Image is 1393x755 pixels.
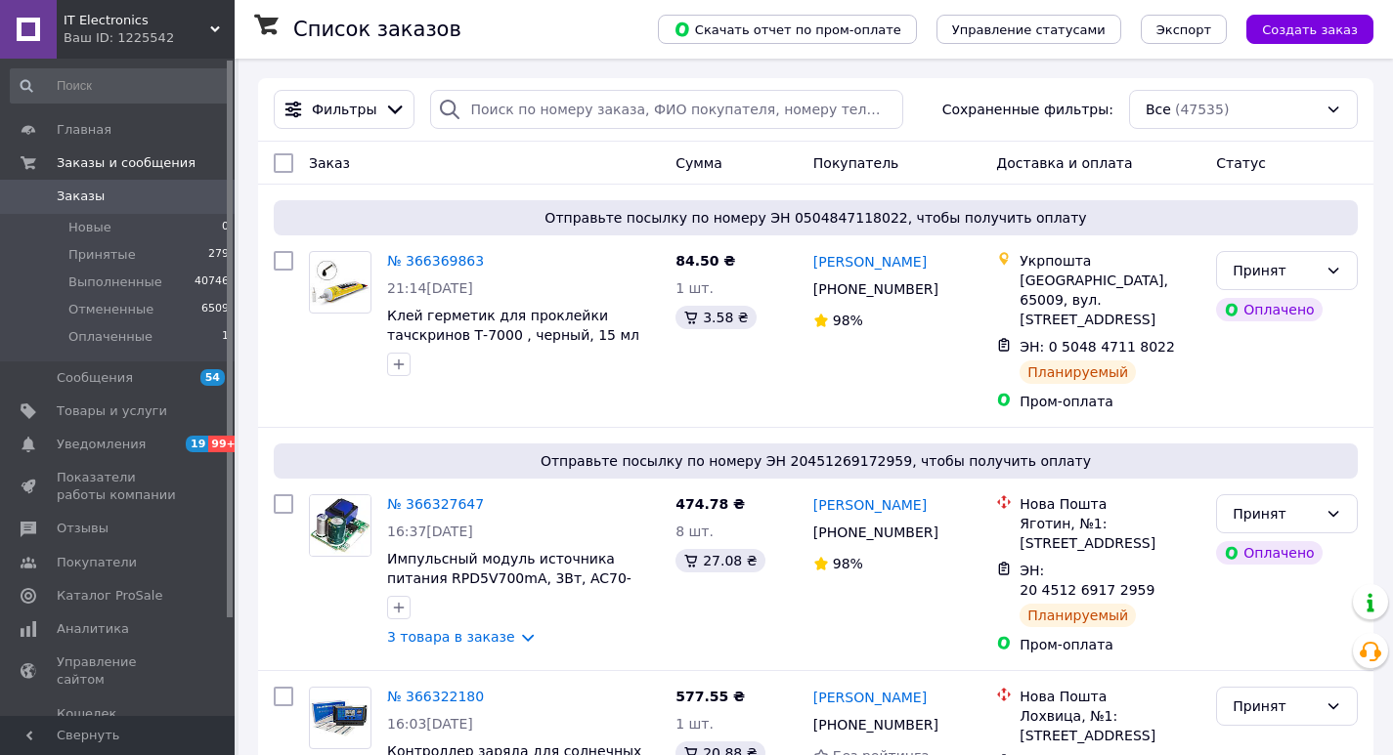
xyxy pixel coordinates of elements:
[10,68,231,104] input: Поиск
[813,281,938,297] span: [PHONE_NUMBER]
[222,328,229,346] span: 1
[675,689,745,704] span: 577.55 ₴
[936,15,1121,44] button: Управление статусами
[57,154,196,172] span: Заказы и сообщения
[57,121,111,139] span: Главная
[1233,503,1318,524] div: Принят
[293,18,461,41] h1: Список заказов
[813,252,927,272] a: [PERSON_NAME]
[64,12,210,29] span: IT Electronics
[996,155,1132,171] span: Доставка и оплата
[1156,22,1211,37] span: Экспорт
[1146,100,1171,119] span: Все
[1020,563,1154,598] span: ЭН: 20 4512 6917 2959
[387,629,515,645] a: 3 товара в заказе
[200,369,225,386] span: 54
[1233,260,1318,281] div: Принят
[833,313,863,328] span: 98%
[312,100,376,119] span: Фильтры
[310,495,370,556] img: Фото товару
[387,280,473,296] span: 21:14[DATE]
[1262,22,1358,37] span: Создать заказ
[387,496,484,512] a: № 366327647
[833,556,863,571] span: 98%
[282,451,1350,471] span: Отправьте посылку по номеру ЭН 20451269172959, чтобы получить оплату
[675,306,756,329] div: 3.58 ₴
[208,246,229,264] span: 279
[813,495,927,515] a: [PERSON_NAME]
[68,273,162,291] span: Выполненные
[310,259,370,307] img: Фото товару
[64,29,235,47] div: Ваш ID: 1225542
[1020,339,1175,355] span: ЭН: 0 5048 4711 8022
[813,524,938,540] span: [PHONE_NUMBER]
[675,155,722,171] span: Сумма
[1233,695,1318,717] div: Принят
[57,620,129,638] span: Аналитика
[658,15,917,44] button: Скачать отчет по пром-оплате
[387,716,473,732] span: 16:03[DATE]
[1216,541,1322,565] div: Оплачено
[222,219,229,236] span: 0
[387,524,473,539] span: 16:37[DATE]
[57,436,146,453] span: Уведомления
[68,246,136,264] span: Принятые
[57,402,167,420] span: Товары и услуги
[57,188,105,205] span: Заказы
[57,554,137,571] span: Покупатели
[309,251,371,314] a: Фото товару
[675,524,714,539] span: 8 шт.
[1246,15,1373,44] button: Создать заказ
[68,301,153,318] span: Отмененные
[942,100,1113,119] span: Сохраненные фильтры:
[675,716,714,732] span: 1 шт.
[57,705,181,740] span: Кошелек компании
[387,551,631,606] a: Импульсный модуль источника питания RPD5V700mA, 3Вт, AC70-270В, DC100-380В
[282,208,1350,228] span: Отправьте посылку по номеру ЭН 0504847118022, чтобы получить оплату
[309,687,371,749] a: Фото товару
[387,253,484,269] a: № 366369863
[1020,392,1200,411] div: Пром-оплата
[675,496,745,512] span: 474.78 ₴
[57,369,133,387] span: Сообщения
[675,253,735,269] span: 84.50 ₴
[813,155,899,171] span: Покупатель
[430,90,903,129] input: Поиск по номеру заказа, ФИО покупателя, номеру телефона, Email, номеру накладной
[1020,635,1200,654] div: Пром-оплата
[813,688,927,707] a: [PERSON_NAME]
[1020,687,1200,706] div: Нова Пошта
[1020,494,1200,514] div: Нова Пошта
[1020,360,1136,384] div: Планируемый
[68,219,111,236] span: Новые
[1216,298,1322,321] div: Оплачено
[309,494,371,557] a: Фото товару
[186,436,208,452] span: 19
[57,653,181,689] span: Управление сайтом
[195,273,229,291] span: 40746
[1020,706,1200,745] div: Лохвица, №1: [STREET_ADDRESS]
[208,436,240,452] span: 99+
[57,469,181,504] span: Показатели работы компании
[1216,155,1266,171] span: Статус
[57,587,162,605] span: Каталог ProSale
[310,699,370,735] img: Фото товару
[1020,514,1200,553] div: Яготин, №1: [STREET_ADDRESS]
[387,308,639,362] a: Клей герметик для проклейки тачскринов Т-7000 , черный, 15 мл T7000
[1227,21,1373,36] a: Создать заказ
[952,22,1106,37] span: Управление статусами
[1020,271,1200,329] div: [GEOGRAPHIC_DATA], 65009, вул. [STREET_ADDRESS]
[57,520,109,537] span: Отзывы
[1141,15,1227,44] button: Экспорт
[201,301,229,318] span: 6509
[309,155,350,171] span: Заказ
[387,689,484,704] a: № 366322180
[1020,251,1200,271] div: Укрпошта
[68,328,152,346] span: Оплаченные
[1175,102,1229,117] span: (47535)
[675,280,714,296] span: 1 шт.
[813,717,938,733] span: [PHONE_NUMBER]
[1020,604,1136,627] div: Планируемый
[674,21,901,38] span: Скачать отчет по пром-оплате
